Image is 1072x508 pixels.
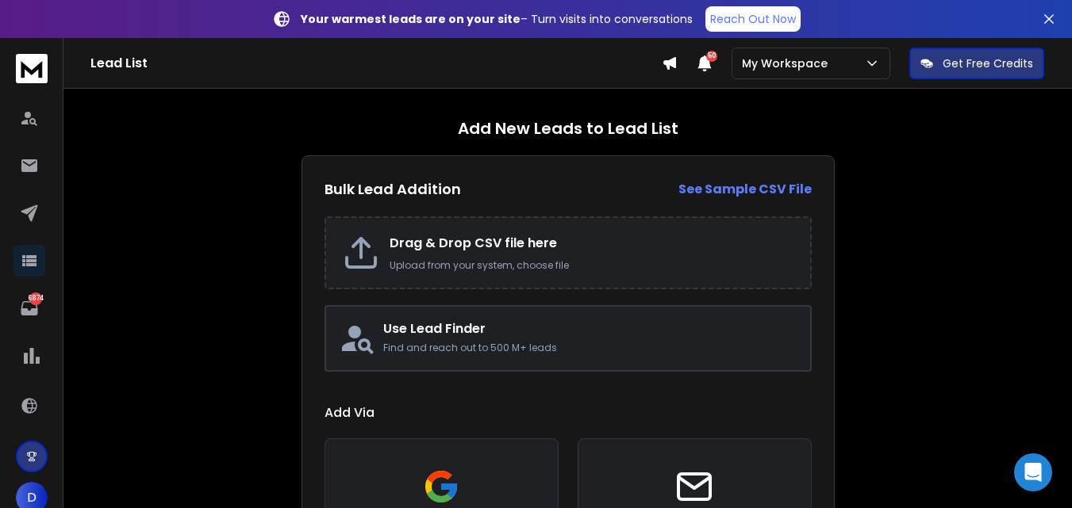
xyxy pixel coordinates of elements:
[325,403,812,422] h1: Add Via
[16,54,48,83] img: logo
[705,6,801,32] a: Reach Out Now
[678,180,812,198] strong: See Sample CSV File
[710,11,796,27] p: Reach Out Now
[301,11,521,27] strong: Your warmest leads are on your site
[678,180,812,199] a: See Sample CSV File
[13,292,45,324] a: 6874
[29,292,42,305] p: 6874
[909,48,1044,79] button: Get Free Credits
[943,55,1033,71] p: Get Free Credits
[383,342,797,354] p: Find and reach out to 500 M+ leads
[325,178,461,201] h2: Bulk Lead Addition
[1014,453,1052,491] div: Open Intercom Messenger
[706,51,717,62] span: 50
[383,319,797,338] h2: Use Lead Finder
[301,11,693,27] p: – Turn visits into conversations
[390,234,794,253] h2: Drag & Drop CSV file here
[458,117,678,139] h1: Add New Leads to Lead List
[90,54,662,73] h1: Lead List
[742,55,834,71] p: My Workspace
[390,259,794,272] p: Upload from your system, choose file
